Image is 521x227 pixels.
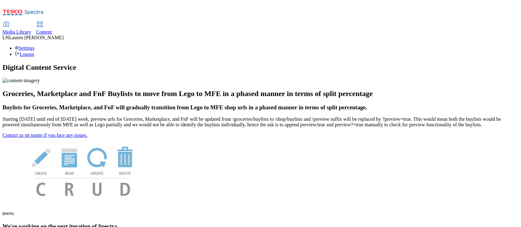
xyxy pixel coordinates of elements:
[2,22,31,35] a: Media Library
[2,35,9,40] span: LN
[15,52,34,57] a: Logout
[2,116,519,128] p: Starting [DATE] until end of [DATE] week, preview urls for Groceries, Marketplace, and FnF will b...
[2,29,31,35] span: Media Library
[36,22,52,35] a: Content
[2,212,519,215] h6: [DATE]
[15,45,35,51] a: Settings
[36,29,52,35] span: Content
[2,132,87,138] a: Contact us on teams if you face any issues.
[2,78,40,83] img: content-imagery
[2,104,519,111] h3: Buylists for Groceries, Marketplace, and FnF will gradually transition from Lego to MFE shop urls...
[2,63,519,72] h1: Digital Content Service
[2,138,163,203] img: News Image
[2,90,519,98] h2: Groceries, Marketplace and FnF Buylists to move from Lego to MFE in a phased manner in terms of s...
[9,35,63,40] span: Lauren [PERSON_NAME]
